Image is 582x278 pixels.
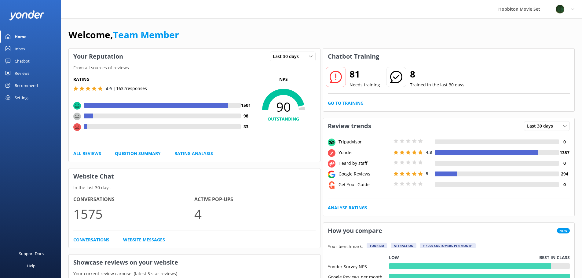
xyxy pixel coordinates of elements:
img: 34-1625720359.png [555,5,565,14]
p: Needs training [350,81,380,88]
span: Last 30 days [527,123,557,129]
div: > 1000 customers per month [420,243,476,248]
div: Help [27,260,35,272]
h4: Conversations [73,196,194,204]
img: yonder-white-logo.png [9,10,44,20]
div: Tourism [367,243,387,248]
h4: 0 [559,160,570,167]
span: Last 30 days [273,53,302,60]
h3: Review trends [323,118,376,134]
a: Conversations [73,236,109,243]
a: Analyse Ratings [328,204,367,211]
a: Rating Analysis [174,150,213,157]
div: Get Your Guide [337,181,392,188]
div: Home [15,31,27,43]
h3: Your Reputation [69,49,128,64]
div: Recommend [15,79,38,92]
a: All Reviews [73,150,101,157]
span: 4.9 [106,86,112,92]
div: Attraction [391,243,416,248]
span: 4.8 [426,149,432,155]
h4: 1501 [241,102,251,109]
div: Tripadvisor [337,139,392,145]
p: 1575 [73,204,194,224]
div: Heard by staff [337,160,392,167]
h3: Website Chat [69,168,320,184]
p: NPS [251,76,316,83]
h4: 33 [241,123,251,130]
p: Your benchmark: [328,243,363,251]
p: Trained in the last 30 days [410,81,464,88]
p: | 1632 responses [114,85,147,92]
div: Chatbot [15,55,30,67]
div: Yonder [337,149,392,156]
h4: 0 [559,181,570,188]
h4: OUTSTANDING [251,116,316,122]
h3: How you compare [323,223,387,239]
h3: Showcase reviews on your website [69,255,320,270]
span: 5 [426,171,428,176]
h1: Welcome, [68,27,179,42]
div: Yonder Survey NPS [328,263,389,269]
h4: Active Pop-ups [194,196,315,204]
div: Reviews [15,67,29,79]
span: 90 [251,99,316,114]
p: In the last 30 days [69,184,320,191]
p: Your current review carousel (latest 5 star reviews) [69,270,320,277]
h4: 0 [559,139,570,145]
h5: Rating [73,76,251,83]
p: From all sources of reviews [69,64,320,71]
div: Inbox [15,43,25,55]
p: Best in class [539,254,570,261]
h4: 1357 [559,149,570,156]
a: Website Messages [123,236,165,243]
span: New [557,228,570,233]
div: Google Reviews [337,171,392,177]
h2: 81 [350,67,380,81]
h3: Chatbot Training [323,49,384,64]
p: 4 [194,204,315,224]
h4: 294 [559,171,570,177]
p: Low [389,254,399,261]
a: Team Member [113,28,179,41]
a: Go to Training [328,100,364,107]
h4: 98 [241,113,251,119]
a: Question Summary [115,150,161,157]
h2: 8 [410,67,464,81]
div: Support Docs [19,247,44,260]
div: Settings [15,92,29,104]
